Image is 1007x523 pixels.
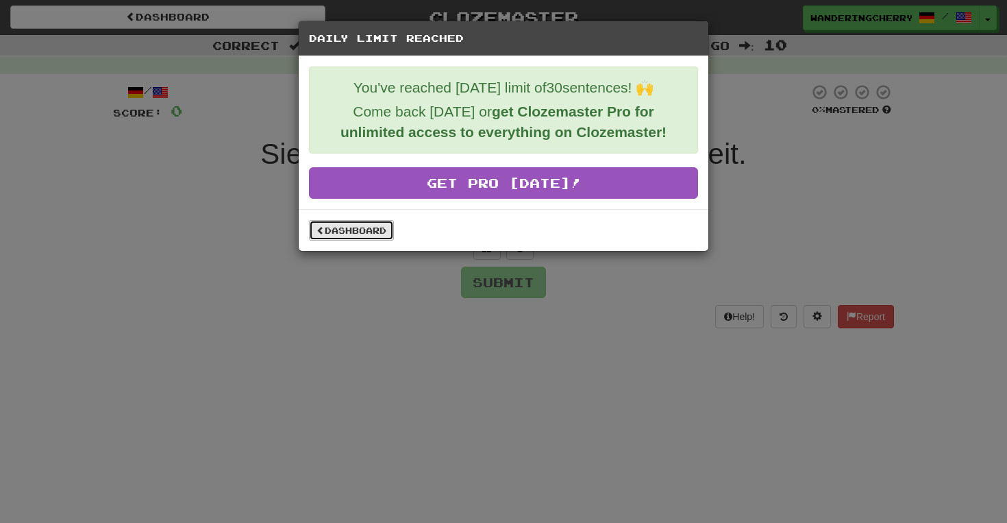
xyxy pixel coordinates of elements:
[340,104,667,140] strong: get Clozemaster Pro for unlimited access to everything on Clozemaster!
[309,32,698,45] h5: Daily Limit Reached
[320,101,687,143] p: Come back [DATE] or
[309,220,394,241] a: Dashboard
[320,77,687,98] p: You've reached [DATE] limit of 30 sentences! 🙌
[309,167,698,199] a: Get Pro [DATE]!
